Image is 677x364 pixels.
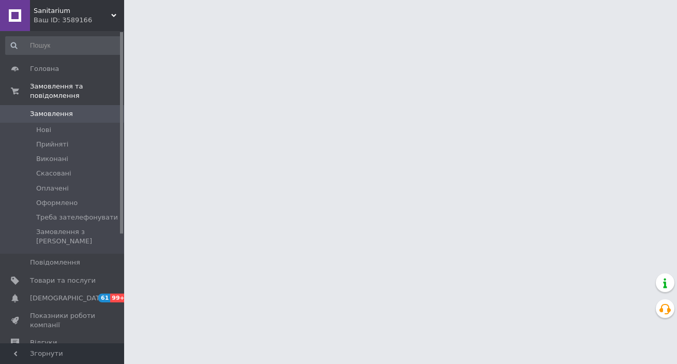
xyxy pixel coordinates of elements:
[30,64,59,74] span: Головна
[30,311,96,330] span: Показники роботи компанії
[98,294,110,302] span: 61
[36,227,121,246] span: Замовлення з [PERSON_NAME]
[36,154,68,164] span: Виконані
[30,258,80,267] span: Повідомлення
[110,294,127,302] span: 99+
[30,294,107,303] span: [DEMOGRAPHIC_DATA]
[30,276,96,285] span: Товари та послуги
[36,213,118,222] span: Треба зателефонувати
[30,82,124,100] span: Замовлення та повідомлення
[36,184,69,193] span: Оплачені
[36,169,71,178] span: Скасовані
[5,36,122,55] input: Пошук
[36,125,51,135] span: Нові
[36,140,68,149] span: Прийняті
[36,198,78,208] span: Оформлено
[30,338,57,347] span: Відгуки
[30,109,73,119] span: Замовлення
[34,6,111,16] span: Sanitarium
[34,16,124,25] div: Ваш ID: 3589166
